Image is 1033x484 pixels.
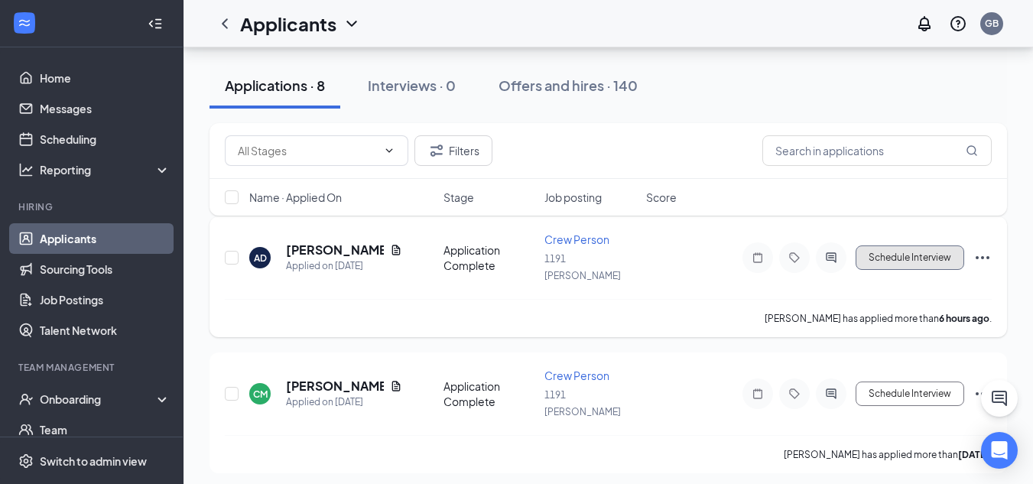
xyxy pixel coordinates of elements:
[40,391,158,407] div: Onboarding
[40,162,171,177] div: Reporting
[216,15,234,33] svg: ChevronLeft
[40,223,171,254] a: Applicants
[286,378,384,395] h5: [PERSON_NAME]
[286,242,384,258] h5: [PERSON_NAME]
[981,380,1018,417] button: ChatActive
[18,453,34,469] svg: Settings
[443,242,536,273] div: Application Complete
[765,312,992,325] p: [PERSON_NAME] has applied more than .
[499,76,638,95] div: Offers and hires · 140
[40,453,147,469] div: Switch to admin view
[544,369,609,382] span: Crew Person
[544,190,602,205] span: Job posting
[785,252,804,264] svg: Tag
[856,382,964,406] button: Schedule Interview
[390,380,402,392] svg: Document
[915,15,934,33] svg: Notifications
[966,145,978,157] svg: MagnifyingGlass
[254,252,267,265] div: AD
[785,388,804,400] svg: Tag
[443,378,536,409] div: Application Complete
[40,124,171,154] a: Scheduling
[18,361,167,374] div: Team Management
[40,63,171,93] a: Home
[343,15,361,33] svg: ChevronDown
[646,190,677,205] span: Score
[368,76,456,95] div: Interviews · 0
[253,388,268,401] div: CM
[18,200,167,213] div: Hiring
[822,252,840,264] svg: ActiveChat
[973,248,992,267] svg: Ellipses
[990,389,1009,408] svg: ChatActive
[40,414,171,445] a: Team
[949,15,967,33] svg: QuestionInfo
[749,252,767,264] svg: Note
[18,162,34,177] svg: Analysis
[286,395,402,410] div: Applied on [DATE]
[40,315,171,346] a: Talent Network
[856,245,964,270] button: Schedule Interview
[981,432,1018,469] div: Open Intercom Messenger
[40,284,171,315] a: Job Postings
[240,11,336,37] h1: Applicants
[17,15,32,31] svg: WorkstreamLogo
[383,145,395,157] svg: ChevronDown
[985,17,999,30] div: GB
[784,448,992,461] p: [PERSON_NAME] has applied more than .
[762,135,992,166] input: Search in applications
[390,244,402,256] svg: Document
[973,385,992,403] svg: Ellipses
[286,258,402,274] div: Applied on [DATE]
[249,190,342,205] span: Name · Applied On
[40,254,171,284] a: Sourcing Tools
[238,142,377,159] input: All Stages
[148,16,163,31] svg: Collapse
[18,391,34,407] svg: UserCheck
[40,93,171,124] a: Messages
[427,141,446,160] svg: Filter
[958,449,989,460] b: [DATE]
[443,190,474,205] span: Stage
[749,388,767,400] svg: Note
[414,135,492,166] button: Filter Filters
[544,232,609,246] span: Crew Person
[939,313,989,324] b: 6 hours ago
[225,76,325,95] div: Applications · 8
[544,253,621,281] span: 1191 [PERSON_NAME]
[822,388,840,400] svg: ActiveChat
[544,389,621,417] span: 1191 [PERSON_NAME]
